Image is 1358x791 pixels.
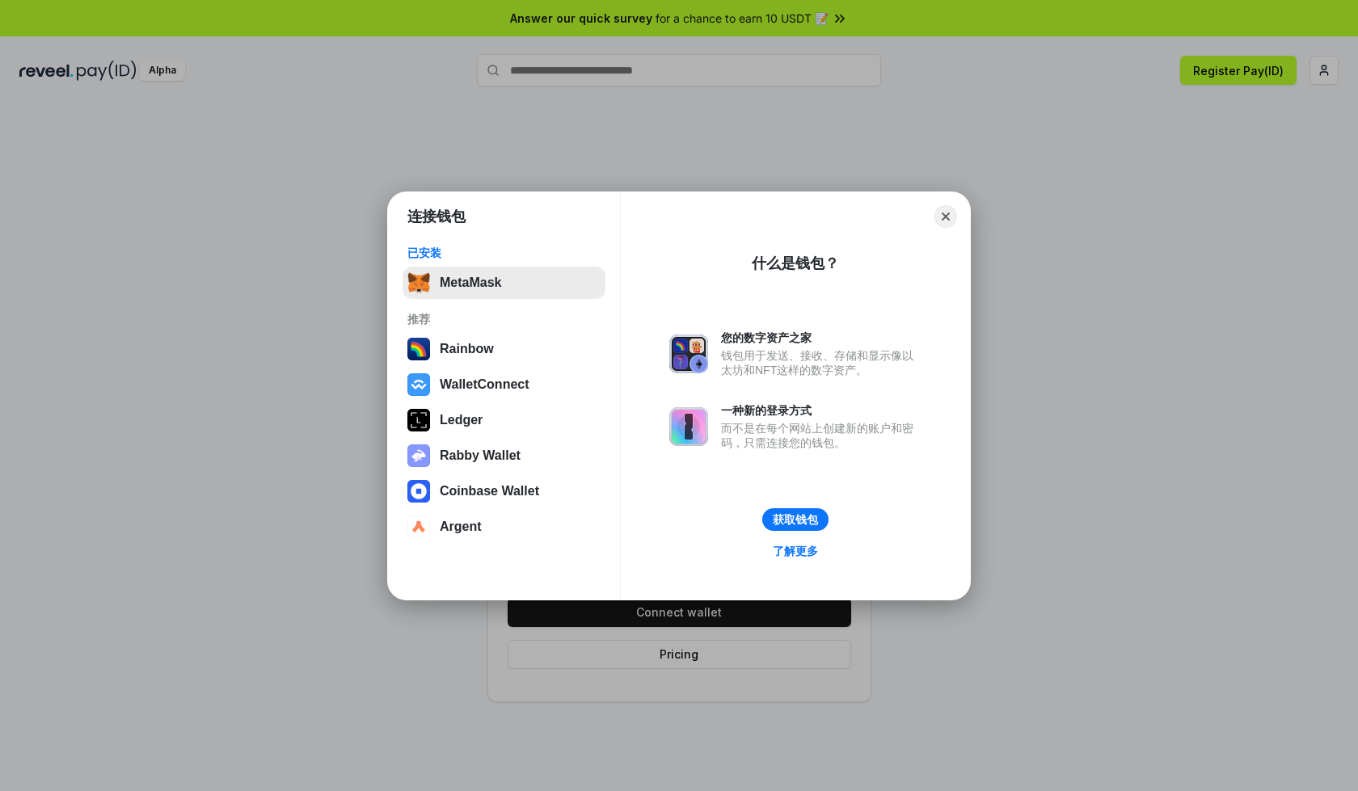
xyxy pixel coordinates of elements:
[440,276,501,290] div: MetaMask
[407,373,430,396] img: svg+xml,%3Csvg%20width%3D%2228%22%20height%3D%2228%22%20viewBox%3D%220%200%2028%2028%22%20fill%3D...
[440,448,521,463] div: Rabby Wallet
[721,330,921,345] div: 您的数字资产之家
[407,207,466,226] h1: 连接钱包
[407,338,430,360] img: svg+xml,%3Csvg%20width%3D%22120%22%20height%3D%22120%22%20viewBox%3D%220%200%20120%20120%22%20fil...
[407,409,430,431] img: svg+xml,%3Csvg%20xmlns%3D%22http%3A%2F%2Fwww.w3.org%2F2000%2Fsvg%22%20width%3D%2228%22%20height%3...
[407,271,430,294] img: svg+xml,%3Csvg%20fill%3D%22none%22%20height%3D%2233%22%20viewBox%3D%220%200%2035%2033%22%20width%...
[407,246,601,260] div: 已安装
[407,480,430,503] img: svg+xml,%3Csvg%20width%3D%2228%22%20height%3D%2228%22%20viewBox%3D%220%200%2028%2028%22%20fill%3D...
[752,254,839,273] div: 什么是钱包？
[721,421,921,450] div: 而不是在每个网站上创建新的账户和密码，只需连接您的钱包。
[440,342,494,356] div: Rainbow
[407,515,430,538] img: svg+xml,%3Csvg%20width%3D%2228%22%20height%3D%2228%22%20viewBox%3D%220%200%2028%2028%22%20fill%3D...
[934,205,957,228] button: Close
[721,348,921,377] div: 钱包用于发送、接收、存储和显示像以太坊和NFT这样的数字资产。
[440,520,482,534] div: Argent
[440,377,529,392] div: WalletConnect
[403,267,605,299] button: MetaMask
[407,312,601,326] div: 推荐
[763,541,828,562] a: 了解更多
[669,334,708,373] img: svg+xml,%3Csvg%20xmlns%3D%22http%3A%2F%2Fwww.w3.org%2F2000%2Fsvg%22%20fill%3D%22none%22%20viewBox...
[403,440,605,472] button: Rabby Wallet
[403,511,605,543] button: Argent
[440,413,483,427] div: Ledger
[762,508,829,531] button: 获取钱包
[403,333,605,365] button: Rainbow
[773,544,818,558] div: 了解更多
[403,475,605,507] button: Coinbase Wallet
[403,368,605,401] button: WalletConnect
[440,484,539,499] div: Coinbase Wallet
[721,403,921,418] div: 一种新的登录方式
[407,444,430,467] img: svg+xml,%3Csvg%20xmlns%3D%22http%3A%2F%2Fwww.w3.org%2F2000%2Fsvg%22%20fill%3D%22none%22%20viewBox...
[669,407,708,446] img: svg+xml,%3Csvg%20xmlns%3D%22http%3A%2F%2Fwww.w3.org%2F2000%2Fsvg%22%20fill%3D%22none%22%20viewBox...
[773,512,818,527] div: 获取钱包
[403,404,605,436] button: Ledger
